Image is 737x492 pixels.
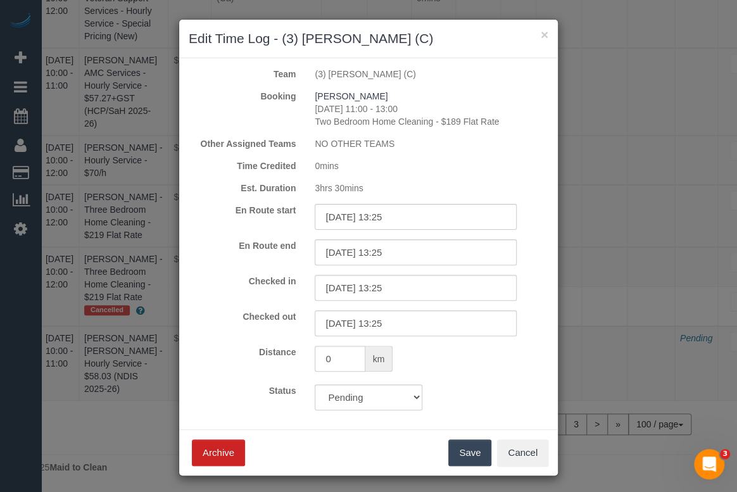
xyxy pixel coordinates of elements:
label: Checked in [179,275,305,287]
sui-modal: Edit Time Log - (3) Nethaki Fernando (C) [179,20,558,476]
label: Team [179,68,305,80]
a: [PERSON_NAME] [315,91,387,101]
div: 3hrs 30mins [305,182,558,194]
input: DD/MM/YYYY HH:MM [315,204,517,230]
div: (3) [PERSON_NAME] (C) [305,68,558,80]
label: En Route end [179,239,305,252]
label: Checked out [179,310,305,323]
button: × [541,28,548,41]
label: Est. Duration [179,182,305,194]
div: 0mins [305,160,558,172]
label: Time Credited [179,160,305,172]
iframe: Intercom live chat [694,449,724,479]
button: Cancel [497,439,548,466]
label: Status [179,384,305,397]
div: NO OTHER TEAMS [305,137,558,150]
button: Save [448,439,491,466]
span: 3 [720,449,730,459]
button: Archive [192,439,245,466]
label: Booking [179,90,305,103]
label: En Route start [179,204,305,217]
input: DD/MM/YYYY HH:MM [315,275,517,301]
h3: Edit Time Log - (3) [PERSON_NAME] (C) [189,29,548,48]
label: Distance [179,346,305,358]
input: DD/MM/YYYY HH:MM [315,310,517,336]
input: DD/MM/YYYY HH:MM [315,239,517,265]
div: [DATE] 11:00 - 13:00 Two Bedroom Home Cleaning - $189 Flat Rate [305,90,558,128]
span: km [365,346,393,372]
label: Other Assigned Teams [179,137,305,150]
